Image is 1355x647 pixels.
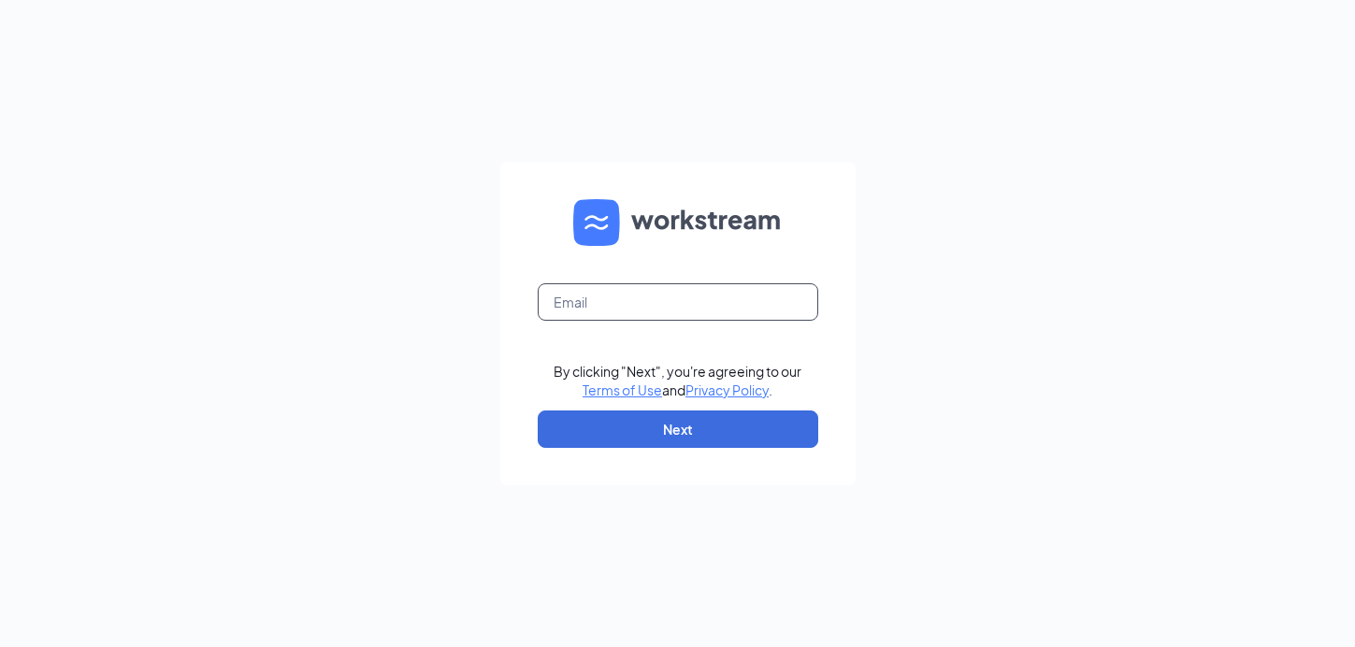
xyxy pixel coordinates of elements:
[538,410,818,448] button: Next
[685,381,769,398] a: Privacy Policy
[538,283,818,321] input: Email
[554,362,801,399] div: By clicking "Next", you're agreeing to our and .
[573,199,783,246] img: WS logo and Workstream text
[583,381,662,398] a: Terms of Use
